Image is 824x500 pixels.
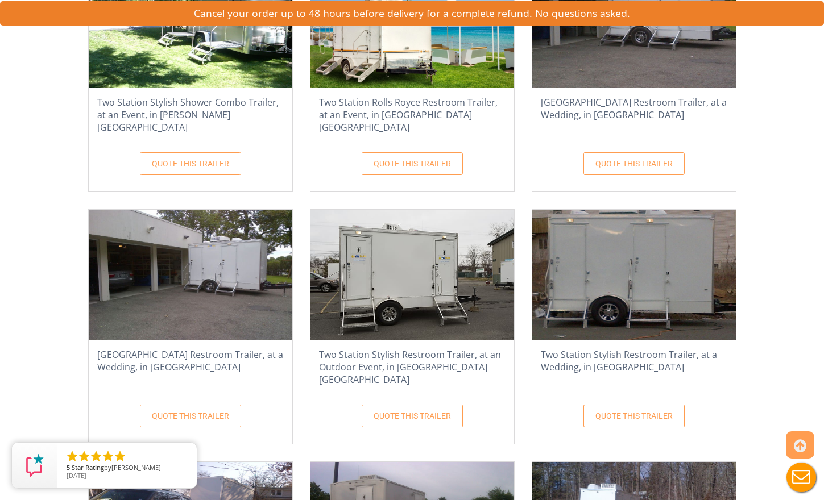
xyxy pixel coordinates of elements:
h4: Two Station Stylish Shower Combo Trailer, at an Event, in [PERSON_NAME][GEOGRAPHIC_DATA] [89,93,292,136]
li:  [101,449,115,463]
a: QUOTE THIS TRAILER [583,405,685,427]
a: QUOTE THIS TRAILER [362,405,463,427]
a: QUOTE THIS TRAILER [140,152,241,175]
li:  [89,449,103,463]
button: Live Chat [779,455,824,500]
h4: Two Station Stylish Restroom Trailer, at an Outdoor Event, in [GEOGRAPHIC_DATA] [GEOGRAPHIC_DATA] [310,345,514,389]
li:  [113,449,127,463]
a: Two Station Rolls Royce Restroom Trailer, at an Event, in West Palm Beach FL [310,16,514,27]
span: [PERSON_NAME] [111,463,161,472]
span: by [67,464,188,472]
li:  [65,449,79,463]
span: 5 [67,463,70,472]
a: QUOTE THIS TRAILER [140,405,241,427]
h4: Two Station Rolls Royce Restroom Trailer, at an Event, in [GEOGRAPHIC_DATA] [GEOGRAPHIC_DATA] [310,93,514,136]
img: Review Rating [23,454,46,477]
h4: [GEOGRAPHIC_DATA] Restroom Trailer, at a Wedding, in [GEOGRAPHIC_DATA] [89,345,292,389]
a: QUOTE THIS TRAILER [362,152,463,175]
a: Two Station Stylish Restroom Trailer, at a Wedding, in Hartford CT [532,269,736,280]
a: Two Station Vegas Restroom Trailer, at a Wedding, in North Arlington NJ [89,269,292,280]
a: QUOTE THIS TRAILER [583,152,685,175]
a: Two Station Stylish Shower Combo Trailer, at an Event, in Milton FL [89,16,292,27]
span: Star Rating [72,463,104,472]
li:  [77,449,91,463]
span: [DATE] [67,471,86,480]
h4: Two Station Stylish Restroom Trailer, at a Wedding, in [GEOGRAPHIC_DATA] [532,345,736,389]
h4: [GEOGRAPHIC_DATA] Restroom Trailer, at a Wedding, in [GEOGRAPHIC_DATA] [532,93,736,136]
a: Two Station Vegas Restroom Trailer, at a Wedding, in North Arlington NJ [532,16,736,27]
a: Two Station Stylish Restroom Trailer, at an Outdoor Event, in West Haverstraw NY [310,269,514,280]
